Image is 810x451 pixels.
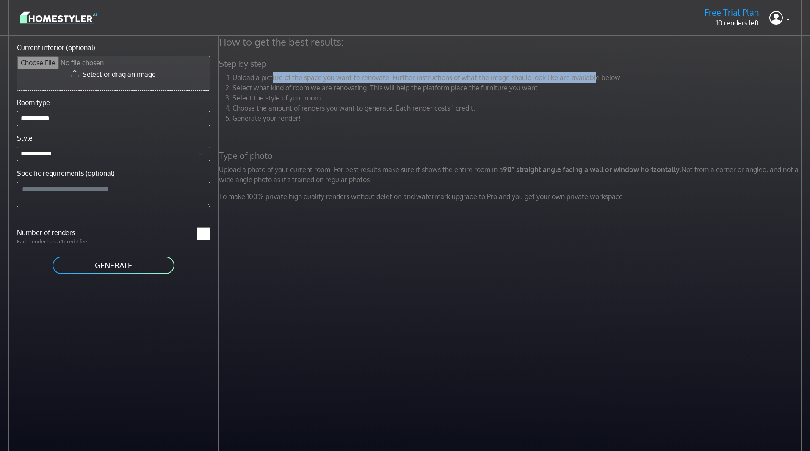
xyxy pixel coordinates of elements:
h4: How to get the best results: [214,36,809,48]
label: Room type [17,97,50,108]
label: Specific requirements (optional) [17,168,115,178]
li: Select the style of your room. [232,93,804,103]
strong: 90° straight angle facing a wall or window horizontally. [503,165,681,174]
p: Upload a photo of your current room. For best results make sure it shows the entire room in a Not... [214,164,809,185]
p: Each render has a 1 credit fee [12,238,113,246]
button: GENERATE [52,256,175,275]
label: Current interior (optional) [17,42,95,53]
label: Style [17,133,33,143]
label: Number of renders [12,227,113,238]
h5: Free Trial Plan [705,7,759,18]
p: 10 renders left [705,18,759,28]
p: To make 100% private high quality renders without deletion and watermark upgrade to Pro and you g... [214,191,809,202]
li: Choose the amount of renders you want to generate. Each render costs 1 credit. [232,103,804,113]
img: logo-3de290ba35641baa71223ecac5eacb59cb85b4c7fdf211dc9aaecaaee71ea2f8.svg [20,10,97,25]
li: Select what kind of room we are renovating. This will help the platform place the furniture you w... [232,83,804,93]
h5: Step by step [214,58,809,69]
li: Generate your render! [232,113,804,123]
h5: Type of photo [214,150,809,161]
li: Upload a picture of the space you want to renovate. Further instructions of what the image should... [232,72,804,83]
